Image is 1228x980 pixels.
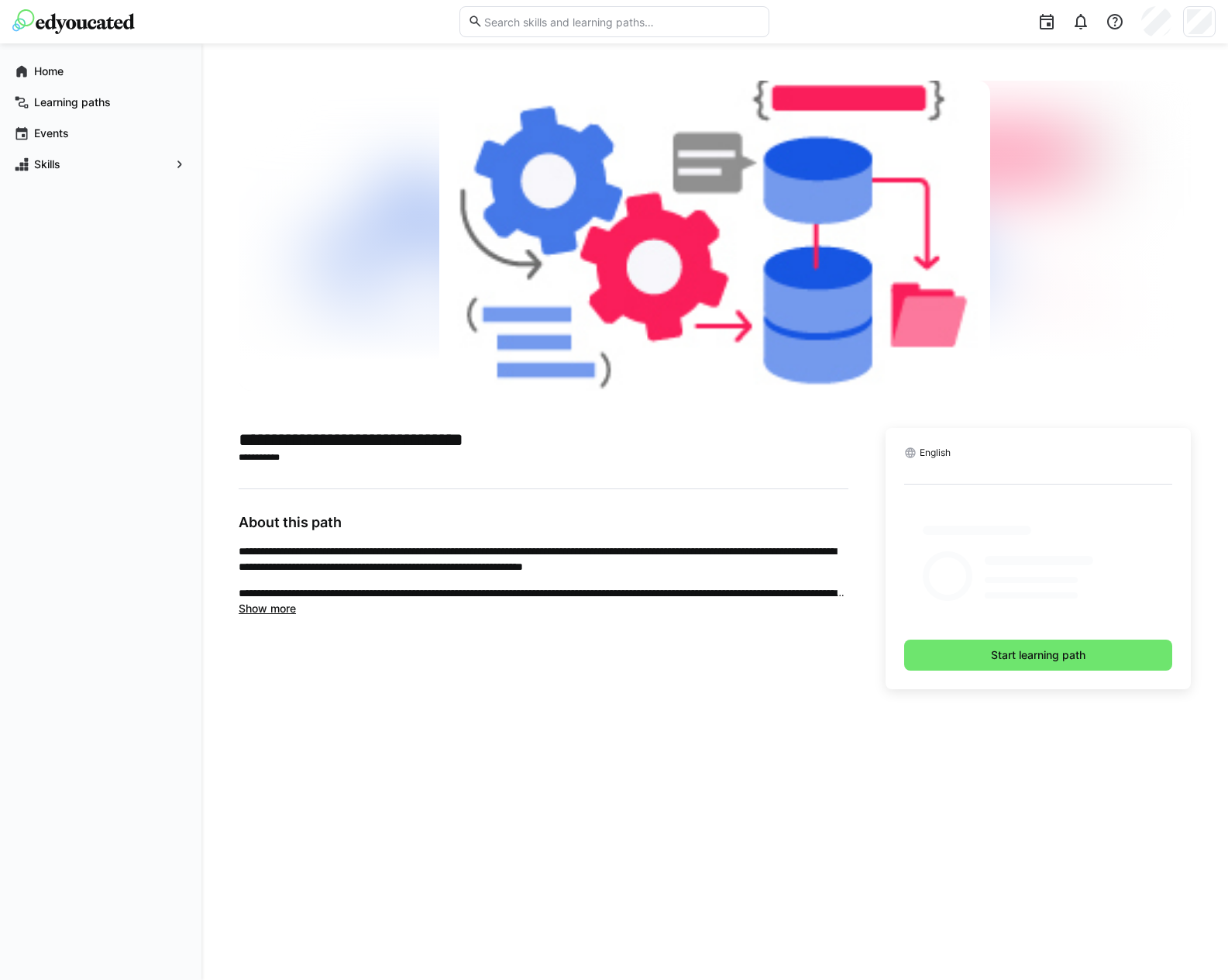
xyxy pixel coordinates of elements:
[904,640,1172,671] button: Start learning path
[483,15,760,29] input: Search skills and learning paths…
[989,647,1088,663] span: Start learning path
[239,514,848,531] h3: About this path
[239,602,296,615] span: Show more
[920,447,951,459] span: English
